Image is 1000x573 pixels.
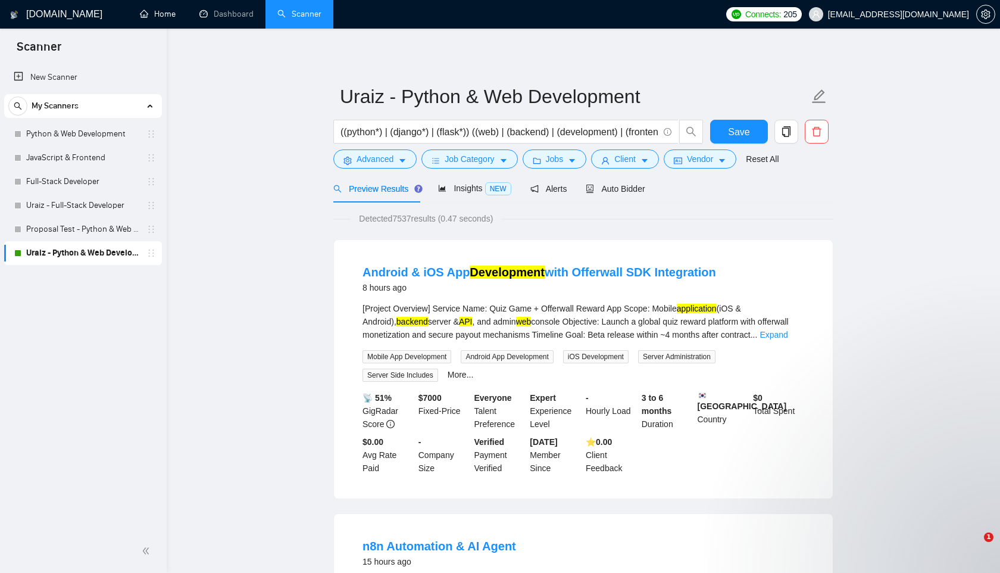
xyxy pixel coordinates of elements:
[340,82,809,111] input: Scanner name...
[4,66,162,89] li: New Scanner
[710,120,768,144] button: Save
[459,317,473,326] mark: API
[146,201,156,210] span: holder
[687,152,713,166] span: Vendor
[474,437,505,447] b: Verified
[664,150,736,169] button: idcardVendorcaret-down
[485,182,511,195] span: NEW
[333,184,419,194] span: Preview Results
[640,156,649,165] span: caret-down
[146,153,156,163] span: holder
[474,393,512,403] b: Everyone
[568,156,576,165] span: caret-down
[586,393,589,403] b: -
[140,9,176,19] a: homeHome
[362,393,392,403] b: 📡 51%
[7,38,71,63] span: Scanner
[146,225,156,234] span: holder
[674,156,682,165] span: idcard
[413,183,424,194] div: Tooltip anchor
[760,330,787,340] a: Expand
[26,146,139,170] a: JavaScript & Frontend
[142,545,154,557] span: double-left
[527,391,583,431] div: Experience Level
[277,9,321,19] a: searchScanner
[445,152,494,166] span: Job Category
[698,391,787,411] b: [GEOGRAPHIC_DATA]
[4,94,162,265] li: My Scanners
[563,350,629,363] span: iOS Development
[438,184,446,192] span: area-chart
[461,350,553,363] span: Android App Development
[546,152,564,166] span: Jobs
[530,185,539,193] span: notification
[530,393,556,403] b: Expert
[783,8,796,21] span: 205
[976,5,995,24] button: setting
[811,89,827,104] span: edit
[638,350,715,363] span: Server Administration
[642,393,672,416] b: 3 to 6 months
[680,126,702,137] span: search
[639,391,695,431] div: Duration
[26,241,139,265] a: Uraiz - Python & Web Development
[362,302,804,341] div: [Project Overview] Service Name: Quiz Game + Offerwall Reward App Scope: Mobile (iOS & Android), ...
[583,391,639,431] div: Hourly Load
[516,317,532,326] mark: web
[8,96,27,116] button: search
[146,129,156,139] span: holder
[698,391,707,400] img: 🇰🇷
[499,156,508,165] span: caret-down
[357,152,393,166] span: Advanced
[472,435,528,475] div: Payment Verified
[732,10,741,19] img: upwork-logo.png
[805,120,829,144] button: delete
[601,156,610,165] span: user
[362,281,716,295] div: 8 hours ago
[977,10,995,19] span: setting
[199,9,254,19] a: dashboardDashboard
[360,435,416,475] div: Avg Rate Paid
[333,150,417,169] button: settingAdvancedcaret-down
[351,212,501,225] span: Detected 7537 results (0.47 seconds)
[805,126,828,137] span: delete
[586,184,645,194] span: Auto Bidder
[745,8,781,21] span: Connects:
[470,266,545,279] mark: Development
[746,152,779,166] a: Reset All
[340,124,658,139] input: Search Freelance Jobs...
[146,177,156,186] span: holder
[679,120,703,144] button: search
[432,156,440,165] span: bars
[26,122,139,146] a: Python & Web Development
[677,304,717,313] mark: application
[333,185,342,193] span: search
[472,391,528,431] div: Talent Preference
[362,540,516,553] a: n8n Automation & AI Agent
[26,217,139,241] a: Proposal Test - Python & Web Development
[10,5,18,24] img: logo
[448,370,474,379] a: More...
[26,194,139,217] a: Uraiz - Full-Stack Developer
[362,369,438,382] span: Server Side Includes
[533,156,541,165] span: folder
[396,317,428,326] mark: backend
[718,156,726,165] span: caret-down
[32,94,79,118] span: My Scanners
[523,150,587,169] button: folderJobscaret-down
[362,437,383,447] b: $0.00
[360,391,416,431] div: GigRadar Score
[530,437,557,447] b: [DATE]
[728,124,749,139] span: Save
[586,437,612,447] b: ⭐️ 0.00
[362,350,451,363] span: Mobile App Development
[614,152,636,166] span: Client
[343,156,352,165] span: setting
[751,391,807,431] div: Total Spent
[416,435,472,475] div: Company Size
[812,10,820,18] span: user
[398,156,407,165] span: caret-down
[9,102,27,110] span: search
[583,435,639,475] div: Client Feedback
[774,120,798,144] button: copy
